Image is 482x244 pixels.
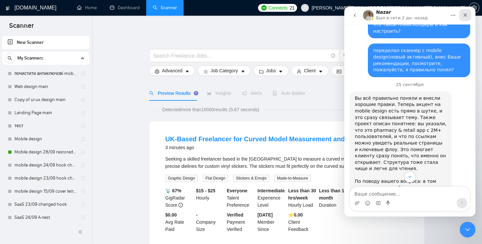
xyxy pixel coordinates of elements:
span: holder [81,110,86,115]
span: Graphic Design [165,175,198,182]
span: holder [81,71,86,76]
b: $0.00 [165,212,177,218]
button: settingAdvancedcaret-down [149,65,195,76]
b: - [196,212,198,218]
b: Intermediate [257,188,285,193]
a: searchScanner [153,5,177,10]
a: Copy of ui ux design main [14,93,77,106]
span: Made-to-Measure [274,175,311,182]
button: userClientcaret-down [291,65,329,76]
div: Вы всё правильно поняли и внесли хорошие правки. Теперь акцент на mobile design есть прямо в шутк... [10,89,102,172]
iframe: Intercom live chat [344,7,475,217]
span: Detected more than 10000 results (5.67 seconds) [158,106,264,113]
span: holder [81,97,86,102]
a: homeHome [77,5,97,10]
span: caret-down [318,69,323,74]
div: Client Feedback [287,211,318,233]
li: New Scanner [2,36,89,49]
div: Experience Level [256,187,287,209]
div: Duration [318,187,349,209]
button: idcardVendorcaret-down [331,65,371,76]
div: 3 minutes ago [165,144,395,151]
span: holder [81,202,86,207]
a: Mobile design [14,132,77,146]
span: setting [155,69,159,74]
span: Connects: [269,4,288,11]
div: Avg Rate Paid [164,211,195,233]
b: Less than 1 month [319,188,344,200]
span: info-circle [331,54,335,58]
span: search [340,53,352,59]
b: Less than 30 hrs/week [288,188,316,200]
div: GigRadar Score [164,187,195,209]
button: Добавить вложение [10,194,15,199]
div: Member Since [256,211,287,233]
button: search [5,53,15,63]
span: holder [81,149,86,155]
a: mobile design 15/09 cover letter another first part [14,185,77,198]
span: user [297,69,301,74]
span: Vendor [344,67,358,74]
div: Hourly [195,187,226,209]
a: Landing Page main [14,106,77,119]
span: caret-down [185,69,190,74]
span: caret-down [278,69,283,74]
span: search [149,91,154,96]
button: search [340,49,353,62]
button: Scroll to bottom [60,165,71,176]
a: setting [469,5,479,10]
span: holder [81,176,86,181]
span: holder [81,136,86,142]
a: тест [14,119,77,132]
b: 📡 67% [165,188,181,193]
span: Job Category [211,67,238,74]
span: holder [81,189,86,194]
span: holder [81,84,86,89]
a: Web design main [14,80,77,93]
a: mobile design 24/09 hook changed [14,159,77,172]
a: dashboardDashboard [110,5,140,10]
span: notification [242,91,247,96]
img: upwork-logo.png [261,5,267,10]
a: UK-Based Freelancer for Curved Model Measurement and Sticker Dielines [165,135,395,143]
b: $15 - $25 [196,188,215,193]
button: Средство выбора GIF-файла [31,194,36,199]
a: Mobile design 28/09 restored to first version [14,146,77,159]
span: Jobs [266,67,276,74]
input: Search Freelance Jobs... [153,52,328,60]
span: robot [272,91,277,96]
button: setting [469,3,479,13]
span: Auto Bidder [272,91,305,96]
b: ⭐️ 0.00 [288,212,303,218]
div: Payment Verified [226,211,256,233]
span: Stickers & Emojis [233,175,269,182]
span: Alerts [242,91,262,96]
div: Tooltip anchor [193,90,199,96]
button: barsJob Categorycaret-down [198,65,251,76]
b: [DATE] [257,212,272,218]
a: mobile design 23/09 hook changed [14,172,77,185]
img: logo [6,3,10,13]
span: caret-down [241,69,245,74]
div: Seeking a skilled freelancer based in the UK to measure a curved model structure and create preci... [165,155,409,170]
span: idcard [337,69,341,74]
span: My Scanners [17,52,43,65]
button: folderJobscaret-down [253,65,289,76]
div: Hourly Load [287,187,318,209]
span: search [5,56,15,61]
span: holder [81,163,86,168]
span: bars [203,69,208,74]
a: New Scanner [8,36,84,49]
span: holder [81,123,86,129]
